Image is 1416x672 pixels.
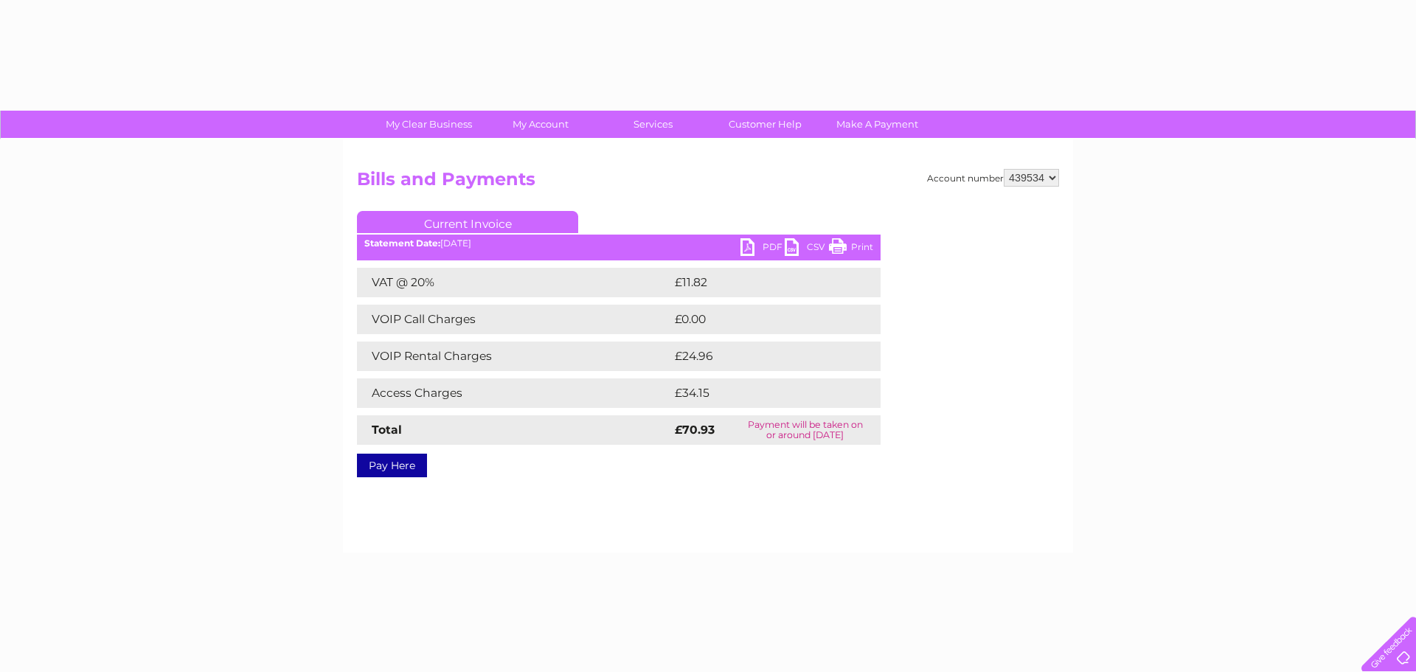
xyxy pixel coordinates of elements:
td: VOIP Rental Charges [357,342,671,371]
a: My Clear Business [368,111,490,138]
td: £11.82 [671,268,848,297]
td: £24.96 [671,342,852,371]
a: Make A Payment [816,111,938,138]
div: Account number [927,169,1059,187]
a: Services [592,111,714,138]
div: [DATE] [357,238,881,249]
td: VOIP Call Charges [357,305,671,334]
td: £0.00 [671,305,847,334]
a: PDF [740,238,785,260]
strong: Total [372,423,402,437]
a: Current Invoice [357,211,578,233]
strong: £70.93 [675,423,715,437]
a: Pay Here [357,454,427,477]
h2: Bills and Payments [357,169,1059,197]
td: Payment will be taken on or around [DATE] [729,415,881,445]
td: £34.15 [671,378,850,408]
td: VAT @ 20% [357,268,671,297]
a: CSV [785,238,829,260]
b: Statement Date: [364,238,440,249]
td: Access Charges [357,378,671,408]
a: Customer Help [704,111,826,138]
a: My Account [480,111,602,138]
a: Print [829,238,873,260]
